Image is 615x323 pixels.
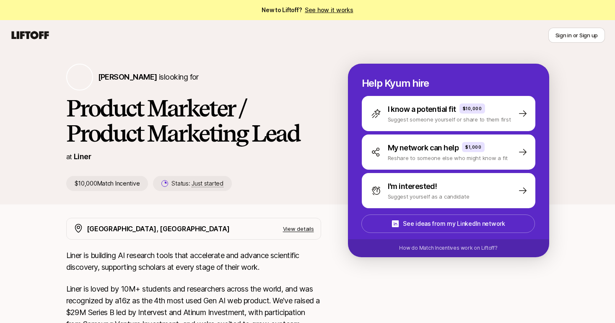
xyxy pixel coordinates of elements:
[362,78,535,89] p: Help Kyum hire
[465,144,481,150] p: $1,000
[98,72,157,81] span: [PERSON_NAME]
[66,250,321,273] p: Liner is building AI research tools that accelerate and advance scientific discovery, supporting ...
[87,223,230,234] p: [GEOGRAPHIC_DATA], [GEOGRAPHIC_DATA]
[192,180,223,187] span: Just started
[262,5,353,15] span: New to Liftoff?
[305,6,353,13] a: See how it works
[388,192,470,201] p: Suggest yourself as a candidate
[548,28,605,43] button: Sign in or Sign up
[74,152,91,161] a: Liner
[361,214,535,233] button: See ideas from my LinkedIn network
[98,71,199,83] p: is looking for
[403,219,505,229] p: See ideas from my LinkedIn network
[171,178,223,189] p: Status:
[463,105,482,112] p: $10,000
[66,176,148,191] p: $10,000 Match Incentive
[66,151,72,162] p: at
[388,181,437,192] p: I'm interested!
[388,142,459,154] p: My network can help
[283,225,314,233] p: View details
[388,154,508,162] p: Reshare to someone else who might know a fit
[388,103,456,115] p: I know a potential fit
[66,96,321,146] h1: Product Marketer / Product Marketing Lead
[388,115,511,124] p: Suggest someone yourself or share to them first
[399,244,497,252] p: How do Match Incentives work on Liftoff?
